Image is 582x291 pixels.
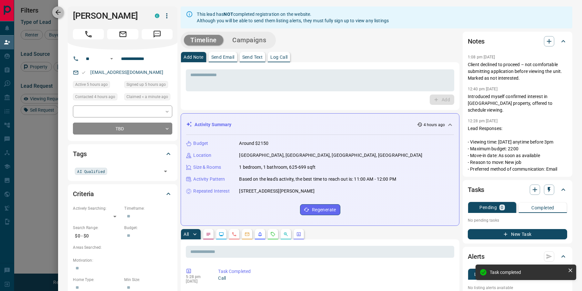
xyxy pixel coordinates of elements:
p: Call [218,275,452,282]
p: Areas Searched: [73,245,172,250]
div: Sat Aug 16 2025 [73,81,121,90]
p: Based on the lead's activity, the best time to reach out is: 11:00 AM - 12:00 PM [239,176,396,183]
svg: Requests [270,232,276,237]
div: Criteria [73,186,172,202]
h2: Tags [73,149,86,159]
h2: Alerts [468,251,485,262]
p: [STREET_ADDRESS][PERSON_NAME] [239,188,315,195]
p: Min Size: [124,277,172,283]
button: Timeline [184,35,223,45]
p: 12:28 pm [DATE] [468,119,497,123]
p: Repeated Interest [193,188,229,195]
div: Notes [468,34,567,49]
p: 1:08 pm [DATE] [468,55,495,59]
p: 4 hours ago [424,122,445,128]
p: [DATE] [186,279,208,284]
strong: NOT [224,12,233,17]
div: Alerts [468,249,567,264]
svg: Notes [206,232,211,237]
button: Open [108,55,115,63]
button: Campaigns [226,35,273,45]
div: Sat Aug 16 2025 [73,93,121,102]
p: Client declined to proceed – not comfortable submitting application before viewing the unit. Mark... [468,61,567,82]
a: [EMAIL_ADDRESS][DOMAIN_NAME] [90,70,163,75]
svg: Listing Alerts [257,232,263,237]
span: Claimed < a minute ago [126,94,168,100]
div: TBD [73,123,172,135]
p: 12:40 pm [DATE] [468,87,497,91]
div: Sat Aug 16 2025 [124,81,172,90]
p: Actively Searching: [73,206,121,211]
svg: Agent Actions [296,232,301,237]
p: Activity Pattern [193,176,225,183]
h1: [PERSON_NAME] [73,11,145,21]
h2: Notes [468,36,485,46]
span: Signed up 5 hours ago [126,81,166,88]
svg: Calls [232,232,237,237]
p: Search Range: [73,225,121,231]
p: No pending tasks [468,216,567,225]
p: Location [193,152,211,159]
p: 0 [501,205,503,210]
p: Motivation: [73,257,172,263]
div: Tasks [468,182,567,197]
span: Email [107,29,138,39]
span: Active 5 hours ago [75,81,108,88]
p: No listing alerts available [468,285,567,291]
p: Size & Rooms [193,164,221,171]
p: Budget: [124,225,172,231]
button: New Task [468,229,567,239]
p: Lead Responses: - Viewing time: [DATE] anytime before 3pm - Maximum budget: 2200 - Move-in date: ... [468,125,567,173]
p: Introduced myself confirmed interest in [GEOGRAPHIC_DATA] property, offered to schedule viewing. [468,93,567,114]
span: Message [142,29,173,39]
p: Around $2150 [239,140,268,147]
p: Budget [193,140,208,147]
div: Activity Summary4 hours ago [186,119,454,131]
p: 5:28 pm [186,275,208,279]
button: Regenerate [300,204,340,215]
svg: Lead Browsing Activity [219,232,224,237]
div: Task completed [490,270,565,275]
svg: Emails [245,232,250,237]
span: AI Qualified [77,168,105,175]
span: Call [73,29,104,39]
span: Contacted 4 hours ago [75,94,115,100]
div: condos.ca [155,14,159,18]
p: $0 - $0 [73,231,121,241]
button: Open [161,167,170,176]
svg: Email Valid [81,70,86,75]
p: Add Note [184,55,203,59]
p: Timeframe: [124,206,172,211]
div: Tags [73,146,172,162]
div: This lead has completed registration on the website. Although you will be able to send them listi... [197,8,389,26]
div: Sat Aug 16 2025 [124,93,172,102]
p: Send Text [242,55,263,59]
svg: Opportunities [283,232,288,237]
p: 1 bedroom, 1 bathroom, 625-699 sqft [239,164,316,171]
p: Home Type: [73,277,121,283]
h2: Tasks [468,185,484,195]
p: Completed [531,206,554,210]
p: Pending [479,205,497,210]
h2: Criteria [73,189,94,199]
p: Activity Summary [195,121,231,128]
p: [GEOGRAPHIC_DATA], [GEOGRAPHIC_DATA], [GEOGRAPHIC_DATA], [GEOGRAPHIC_DATA] [239,152,422,159]
p: All [184,232,189,236]
p: Send Email [211,55,235,59]
p: Task Completed [218,268,452,275]
p: Log Call [270,55,287,59]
